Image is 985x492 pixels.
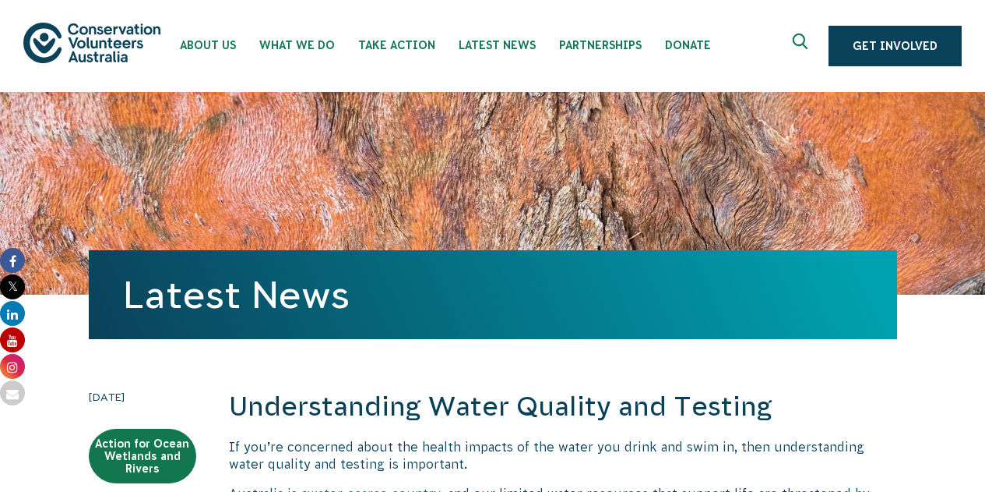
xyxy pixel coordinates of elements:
[358,39,435,51] span: Take Action
[229,388,897,426] h2: Understanding Water Quality and Testing
[229,438,897,473] p: If you’re concerned about the health impacts of the water you drink and swim in, then understandi...
[459,39,536,51] span: Latest News
[783,27,821,65] button: Expand search box Close search box
[665,39,711,51] span: Donate
[180,39,236,51] span: About Us
[559,39,642,51] span: Partnerships
[23,23,160,62] img: logo.svg
[123,274,350,316] a: Latest News
[793,34,812,58] span: Expand search box
[828,26,962,66] a: Get Involved
[89,388,196,405] time: [DATE]
[89,429,196,483] a: Action for Ocean Wetlands and Rivers
[259,39,335,51] span: What We Do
